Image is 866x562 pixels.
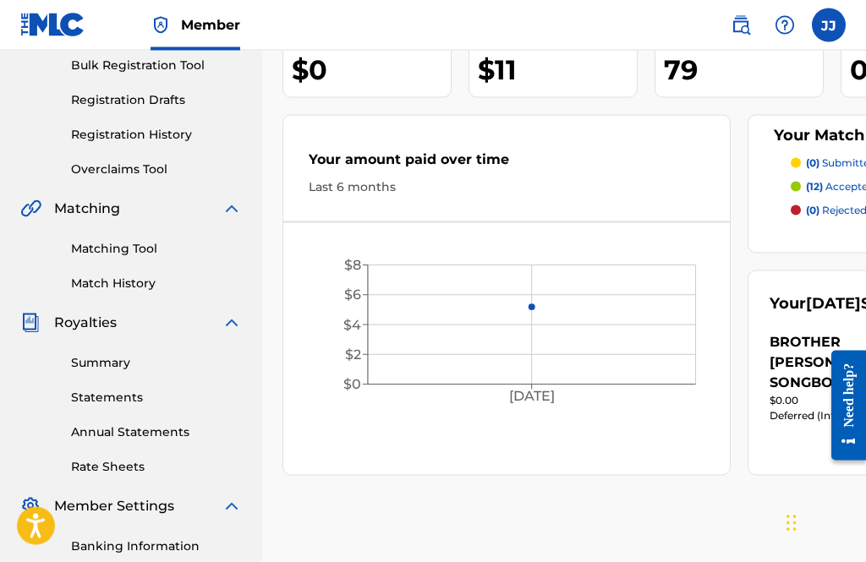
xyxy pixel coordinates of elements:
[806,180,823,193] span: (12)
[806,204,819,216] span: (0)
[71,275,242,292] a: Match History
[775,15,795,35] img: help
[54,199,120,219] span: Matching
[343,317,361,333] tspan: $4
[71,126,242,144] a: Registration History
[724,8,758,42] a: Public Search
[345,347,361,363] tspan: $2
[71,240,242,258] a: Matching Tool
[71,57,242,74] a: Bulk Registration Tool
[344,258,361,274] tspan: $8
[181,15,240,35] span: Member
[71,423,242,441] a: Annual Statements
[222,199,242,219] img: expand
[20,496,41,516] img: Member Settings
[768,8,802,42] div: Help
[478,51,637,89] div: $11
[781,481,866,562] iframe: Chat Widget
[664,51,823,89] div: 79
[343,377,361,393] tspan: $0
[819,334,866,478] iframe: Resource Center
[151,15,171,35] img: Top Rightsholder
[731,15,751,35] img: search
[20,199,41,219] img: Matching
[806,156,819,169] span: (0)
[71,354,242,372] a: Summary
[20,313,41,333] img: Royalties
[309,150,704,178] div: Your amount paid over time
[292,51,451,89] div: $0
[812,8,846,42] div: User Menu
[806,294,861,313] span: [DATE]
[71,389,242,406] a: Statements
[222,496,242,516] img: expand
[71,458,242,476] a: Rate Sheets
[71,91,242,109] a: Registration Drafts
[71,161,242,178] a: Overclaims Tool
[54,313,117,333] span: Royalties
[222,313,242,333] img: expand
[787,498,797,548] div: Drag
[344,287,361,303] tspan: $6
[54,496,174,516] span: Member Settings
[20,13,85,37] img: MLC Logo
[71,537,242,555] a: Banking Information
[309,178,704,196] div: Last 6 months
[509,389,555,405] tspan: [DATE]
